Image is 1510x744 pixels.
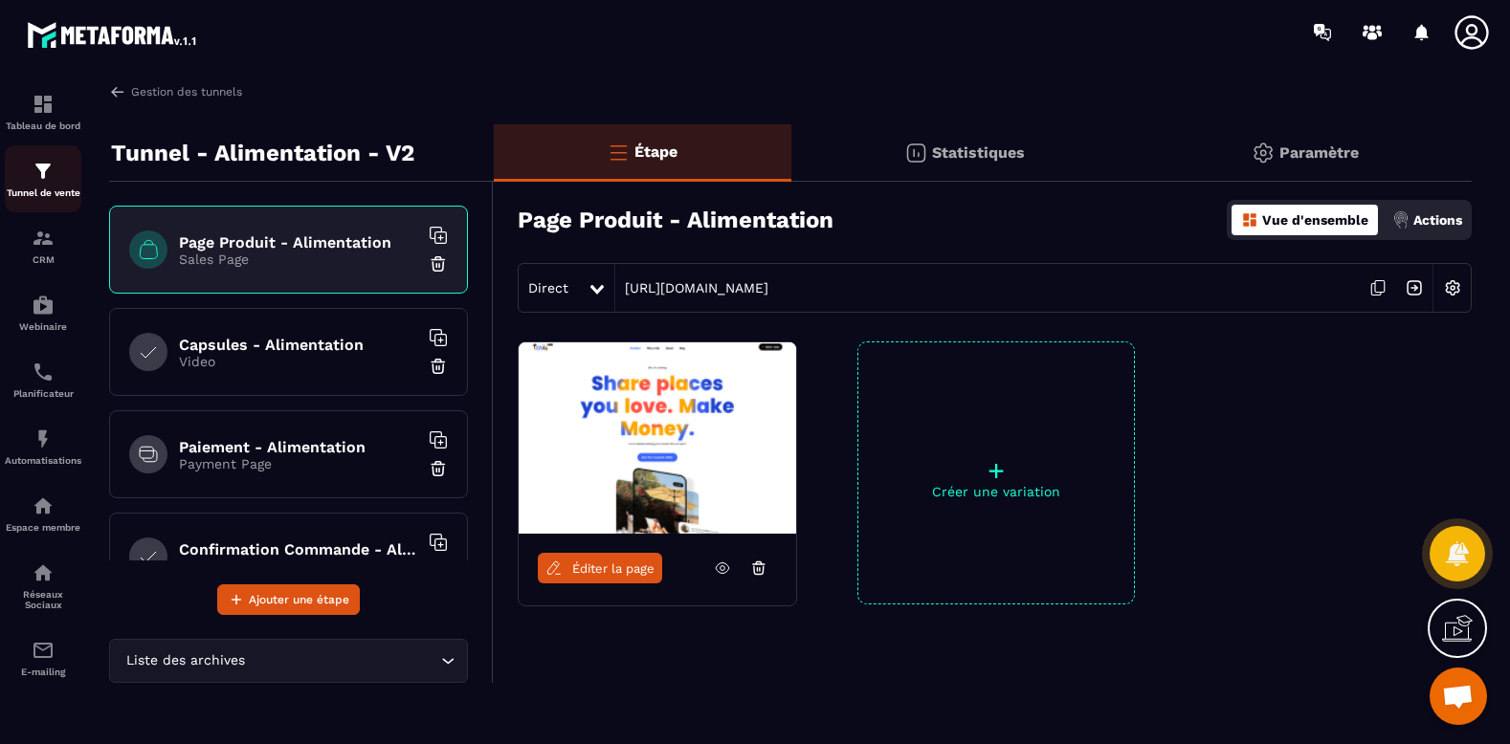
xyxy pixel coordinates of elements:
[5,624,81,691] a: emailemailE-mailing
[179,540,418,558] h6: Confirmation Commande - Alimentation
[5,187,81,198] p: Tunnel de vente
[109,83,126,100] img: arrow
[5,120,81,131] p: Tableau de bord
[1434,270,1471,306] img: setting-w.858f3a88.svg
[634,142,677,161] p: Étape
[5,547,81,624] a: social-networksocial-networkRéseaux Sociaux
[932,143,1025,162] p: Statistiques
[32,93,55,116] img: formation
[32,294,55,317] img: automations
[528,280,568,295] span: Direct
[179,336,418,354] h6: Capsules - Alimentation
[538,553,662,583] a: Éditer la page
[5,212,81,279] a: formationformationCRM
[1241,211,1258,229] img: dashboard-orange.40269519.svg
[858,484,1134,499] p: Créer une variation
[1430,667,1487,725] a: Ouvrir le chat
[32,160,55,183] img: formation
[179,233,418,252] h6: Page Produit - Alimentation
[5,78,81,145] a: formationformationTableau de bord
[1392,211,1410,229] img: actions.d6e523a2.png
[5,145,81,212] a: formationformationTunnel de vente
[607,141,630,164] img: bars-o.4a397970.svg
[429,357,448,376] img: trash
[5,522,81,533] p: Espace membre
[5,279,81,346] a: automationsautomationsWebinaire
[5,254,81,265] p: CRM
[27,17,199,52] img: logo
[1252,142,1275,164] img: setting-gr.5f69749f.svg
[5,667,81,677] p: E-mailing
[109,83,242,100] a: Gestion des tunnels
[904,142,927,164] img: stats.20deebd0.svg
[858,457,1134,484] p: +
[32,427,55,450] img: automations
[122,650,249,671] span: Liste des archives
[32,561,55,584] img: social-network
[5,321,81,332] p: Webinaire
[109,639,468,683] div: Search for option
[5,346,81,413] a: schedulerschedulerPlanificateur
[5,388,81,399] p: Planificateur
[1396,270,1432,306] img: arrow-next.bcc2205e.svg
[179,558,418,574] p: Purchase Thank You
[429,254,448,274] img: trash
[179,252,418,267] p: Sales Page
[1279,143,1359,162] p: Paramètre
[572,561,655,576] span: Éditer la page
[5,480,81,547] a: automationsautomationsEspace membre
[429,459,448,478] img: trash
[519,342,796,534] img: image
[32,227,55,250] img: formation
[32,361,55,383] img: scheduler
[5,413,81,480] a: automationsautomationsAutomatisations
[179,354,418,369] p: Video
[32,639,55,662] img: email
[1413,212,1462,228] p: Actions
[518,207,833,233] h3: Page Produit - Alimentation
[1262,212,1368,228] p: Vue d'ensemble
[217,584,360,615] button: Ajouter une étape
[5,589,81,610] p: Réseaux Sociaux
[32,494,55,517] img: automations
[615,280,768,295] a: [URL][DOMAIN_NAME]
[249,650,436,671] input: Search for option
[111,134,414,172] p: Tunnel - Alimentation - V2
[249,590,349,609] span: Ajouter une étape
[5,455,81,466] p: Automatisations
[179,456,418,471] p: Payment Page
[179,438,418,456] h6: Paiement - Alimentation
